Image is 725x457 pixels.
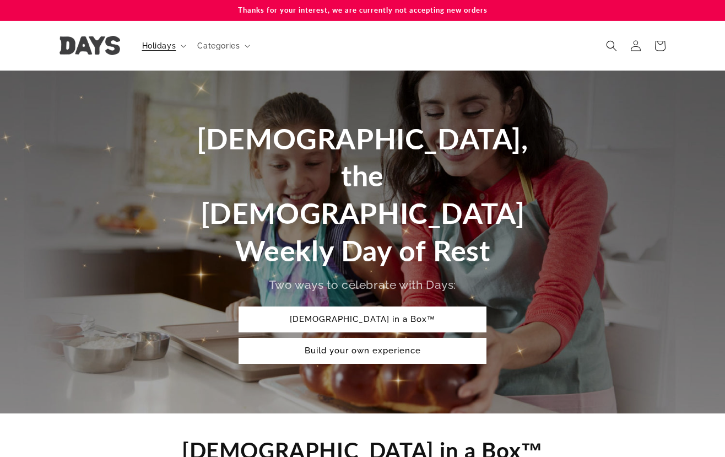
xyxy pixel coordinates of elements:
[142,41,176,51] span: Holidays
[599,34,624,58] summary: Search
[197,121,528,267] span: [DEMOGRAPHIC_DATA], the [DEMOGRAPHIC_DATA] Weekly Day of Rest
[191,34,255,57] summary: Categories
[269,278,456,292] span: Two ways to celebrate with Days:
[59,36,120,55] img: Days United
[136,34,191,57] summary: Holidays
[239,338,486,364] a: Build your own experience
[197,41,240,51] span: Categories
[239,307,486,332] a: [DEMOGRAPHIC_DATA] in a Box™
